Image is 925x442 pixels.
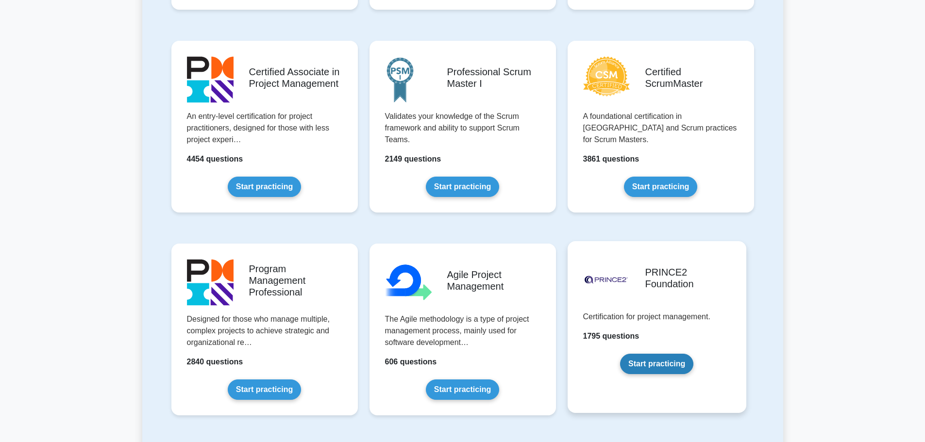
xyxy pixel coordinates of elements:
[228,177,301,197] a: Start practicing
[620,354,693,374] a: Start practicing
[426,379,499,400] a: Start practicing
[228,379,301,400] a: Start practicing
[426,177,499,197] a: Start practicing
[624,177,697,197] a: Start practicing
